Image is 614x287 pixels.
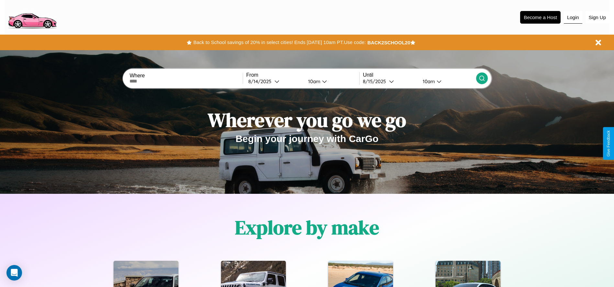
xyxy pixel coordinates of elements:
button: 8/14/2025 [246,78,303,85]
div: 10am [419,78,437,84]
label: Until [363,72,476,78]
div: 8 / 14 / 2025 [248,78,274,84]
label: From [246,72,359,78]
label: Where [129,73,242,79]
img: logo [5,3,59,30]
div: 10am [305,78,322,84]
button: Become a Host [520,11,561,24]
b: BACK2SCHOOL20 [367,40,410,45]
button: Back to School savings of 20% in select cities! Ends [DATE] 10am PT.Use code: [192,38,367,47]
button: Sign Up [586,11,609,23]
div: 8 / 15 / 2025 [363,78,389,84]
button: 10am [303,78,360,85]
div: Give Feedback [606,130,611,157]
button: 10am [418,78,476,85]
div: Open Intercom Messenger [6,265,22,281]
h1: Explore by make [235,214,379,241]
button: Login [564,11,582,24]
